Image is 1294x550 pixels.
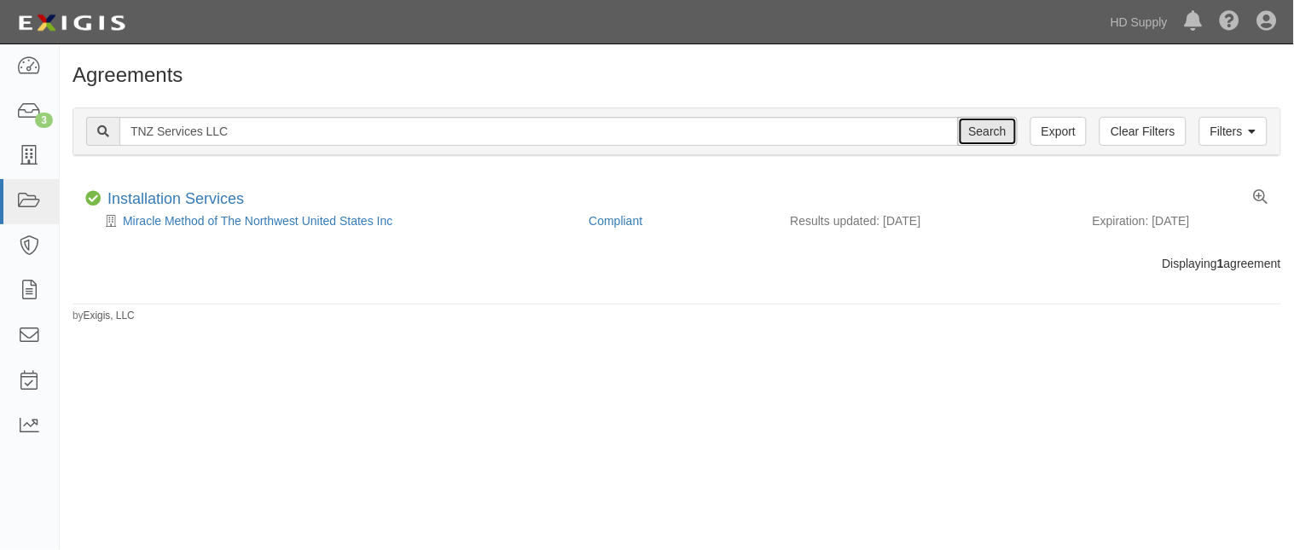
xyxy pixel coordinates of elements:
a: Clear Filters [1100,117,1186,146]
div: Miracle Method of The Northwest United States Inc [85,212,576,229]
a: View results summary [1254,190,1268,206]
div: 3 [35,113,53,128]
a: Filters [1199,117,1268,146]
i: Help Center - Complianz [1220,12,1240,32]
h1: Agreements [73,64,1281,86]
a: HD Supply [1102,5,1176,39]
i: Compliant [85,191,101,206]
small: by [73,309,135,323]
div: Expiration: [DATE] [1093,212,1268,229]
a: Exigis, LLC [84,310,135,321]
div: Installation Services [107,190,244,209]
img: logo-5460c22ac91f19d4615b14bd174203de0afe785f0fc80cf4dbbc73dc1793850b.png [13,8,131,38]
a: Installation Services [107,190,244,207]
div: Displaying agreement [60,255,1294,272]
div: Results updated: [DATE] [791,212,1067,229]
input: Search [958,117,1018,146]
a: Export [1030,117,1087,146]
a: Compliant [589,214,642,228]
input: Search [119,117,959,146]
a: Miracle Method of The Northwest United States Inc [123,214,392,228]
b: 1 [1217,257,1224,270]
